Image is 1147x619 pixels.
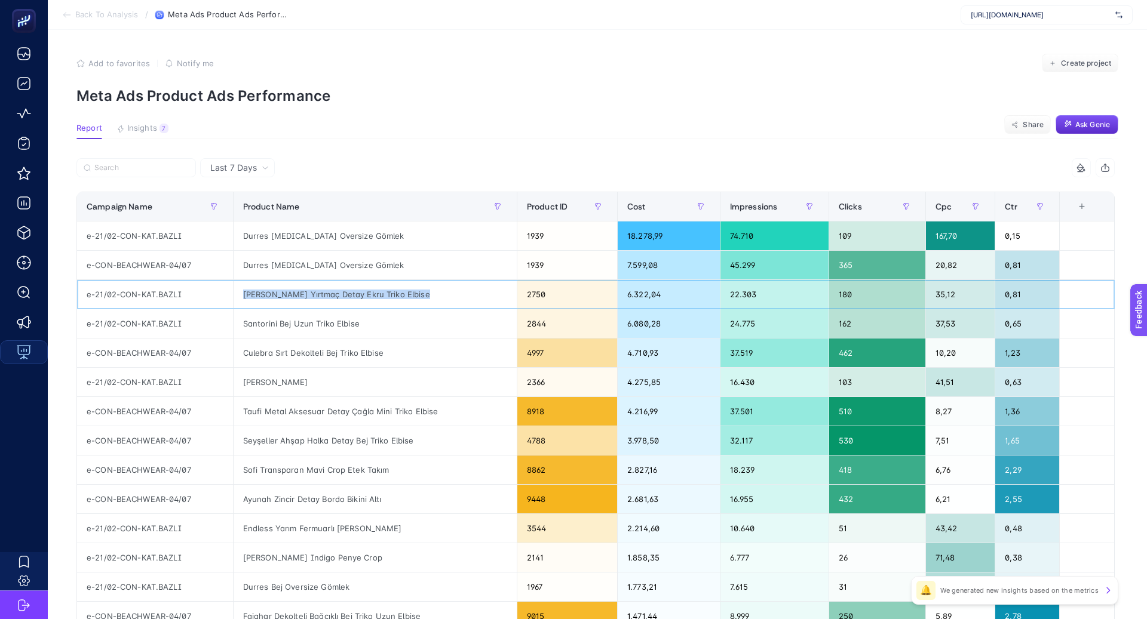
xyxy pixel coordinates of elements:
div: 510 [829,397,925,426]
div: Ayunah Zincir Detay Bordo Bikini Altı [234,485,517,513]
div: 35,12 [926,280,995,309]
div: 22.303 [720,280,829,309]
button: Add to favorites [76,58,150,68]
span: Add to favorites [88,58,150,68]
div: 2.214,60 [618,514,720,543]
div: 16.955 [720,485,829,513]
div: 0,81 [995,280,1059,309]
p: Meta Ads Product Ads Performance [76,87,1118,104]
div: 20,82 [926,251,995,279]
div: e-21/02-CON-KAT.BAZLI [77,280,233,309]
span: Back To Analysis [75,10,138,20]
div: Santorini Bej Uzun Triko Elbise [234,309,517,338]
div: 2141 [517,543,617,572]
div: 8 items selected [1069,202,1079,228]
span: Share [1023,120,1044,130]
span: Campaign Name [87,202,152,211]
div: 10.640 [720,514,829,543]
div: 418 [829,455,925,484]
span: Meta Ads Product Ads Performance [168,10,287,20]
button: Create project [1042,54,1118,73]
div: e-CON-BEACHWEAR-04/07 [77,397,233,426]
div: 7,51 [926,426,995,455]
div: 7 [160,124,168,133]
span: Last 7 Days [210,162,257,174]
span: Product ID [527,202,568,211]
div: 530 [829,426,925,455]
div: 0,63 [995,368,1059,396]
div: 109 [829,221,925,250]
div: 4997 [517,338,617,367]
div: 9448 [517,485,617,513]
div: 6.080,28 [618,309,720,338]
div: 24.775 [720,309,829,338]
div: 365 [829,251,925,279]
div: [PERSON_NAME] Indigo Penye Crop [234,543,517,572]
div: e-CON-BEACHWEAR-04/07 [77,455,233,484]
p: We generated new insights based on the metrics [940,586,1099,595]
div: 7.615 [720,572,829,601]
span: Ask Genie [1075,120,1110,130]
span: Insights [127,124,157,133]
span: Impressions [730,202,778,211]
div: e-21/02-CON-KAT.BAZLI [77,368,233,396]
div: 32.117 [720,426,829,455]
div: 4.710,93 [618,338,720,367]
div: 2366 [517,368,617,396]
div: 4.275,85 [618,368,720,396]
div: 3544 [517,514,617,543]
div: 8862 [517,455,617,484]
span: / [145,10,148,19]
button: Share [1004,115,1051,134]
div: 1.773,21 [618,572,720,601]
div: 1939 [517,221,617,250]
div: 37.501 [720,397,829,426]
div: 6.777 [720,543,829,572]
img: svg%3e [1115,9,1123,21]
div: e-CON-BEACHWEAR-04/07 [77,338,233,367]
div: 31 [829,572,925,601]
div: 162 [829,309,925,338]
div: 1,65 [995,426,1059,455]
div: 8918 [517,397,617,426]
div: 57,20 [926,572,995,601]
div: e-21/02-CON-KAT.BAZLI [77,221,233,250]
div: 7.599,08 [618,251,720,279]
div: e-CON-BEACHWEAR-04/07 [77,485,233,513]
div: 18.239 [720,455,829,484]
div: 0,65 [995,309,1059,338]
div: 1939 [517,251,617,279]
div: 1.858,35 [618,543,720,572]
div: 167,70 [926,221,995,250]
button: Ask Genie [1056,115,1118,134]
div: 37,53 [926,309,995,338]
div: e-CON-BEACHWEAR-04/07 [77,251,233,279]
div: 16.430 [720,368,829,396]
div: 🔔 [916,581,936,600]
div: 6.322,04 [618,280,720,309]
div: 71,48 [926,543,995,572]
div: 0,38 [995,543,1059,572]
div: 4.216,99 [618,397,720,426]
div: 462 [829,338,925,367]
span: Product Name [243,202,300,211]
div: Taufi Metal Aksesuar Detay Çağla Mini Triko Elbise [234,397,517,426]
div: 1,23 [995,338,1059,367]
div: Sofi Transparan Mavi Crop Etek Takım [234,455,517,484]
span: [URL][DOMAIN_NAME] [971,10,1111,20]
input: Search [94,164,189,173]
div: Endless Yarım Fermuarlı [PERSON_NAME] [234,514,517,543]
div: 8,27 [926,397,995,426]
div: Durres [MEDICAL_DATA] Oversize Gömlek [234,221,517,250]
div: 3.978,50 [618,426,720,455]
button: Notify me [165,58,214,68]
div: 0,15 [995,221,1059,250]
div: 180 [829,280,925,309]
div: e-CON-BEACHWEAR-04/07 [77,426,233,455]
div: 18.278,99 [618,221,720,250]
div: Seyşeller Ahşap Halka Detay Bej Triko Elbise [234,426,517,455]
div: 45.299 [720,251,829,279]
div: + [1071,202,1093,211]
div: 1967 [517,572,617,601]
div: 6,76 [926,455,995,484]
